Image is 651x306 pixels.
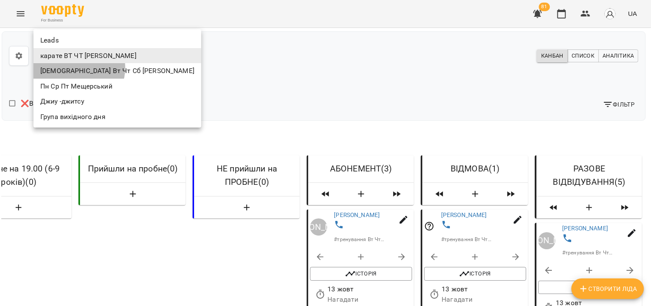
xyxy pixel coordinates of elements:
[33,63,201,79] li: [DEMOGRAPHIC_DATA] Вт Чт Сб [PERSON_NAME]
[33,33,201,48] li: Leads
[33,79,201,94] li: Пн Ср Пт Мещерський
[33,48,201,64] li: карате ВТ ЧТ [PERSON_NAME]
[33,94,201,109] li: Джиу -джитсу
[33,109,201,125] li: Група вихідного дня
